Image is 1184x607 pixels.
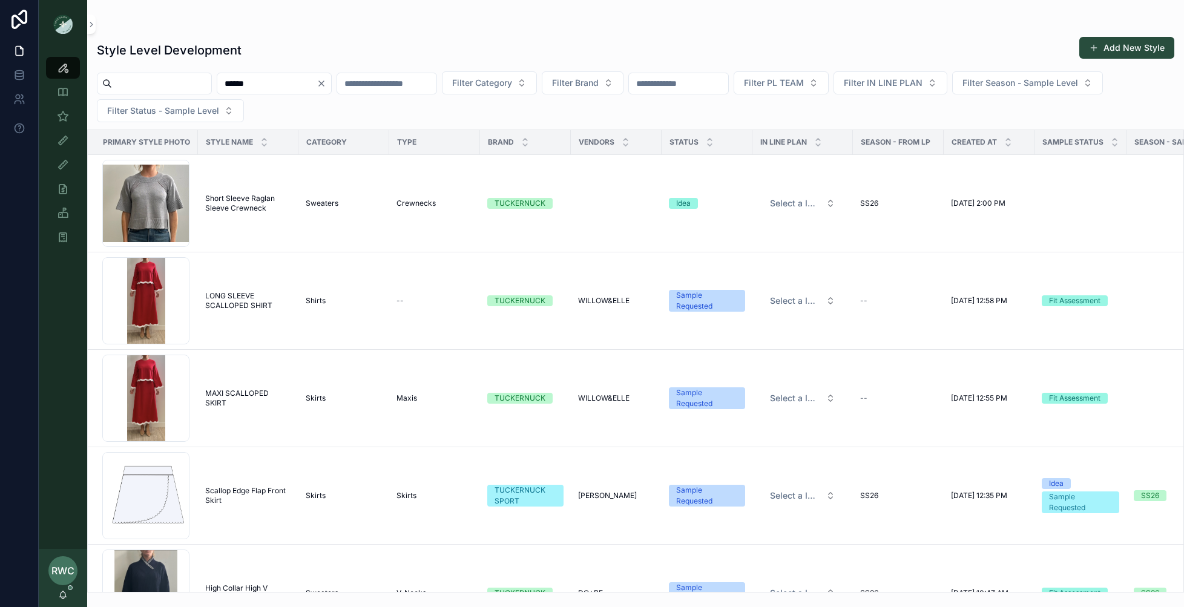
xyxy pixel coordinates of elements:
span: Filter PL TEAM [744,77,804,89]
button: Select Button [834,71,947,94]
div: Idea [676,198,691,209]
a: TUCKERNUCK [487,295,564,306]
span: Skirts [306,491,326,500]
div: Sample Requested [676,582,738,604]
span: -- [396,296,404,306]
span: Filter Category [452,77,512,89]
span: Filter Status - Sample Level [107,105,219,117]
a: Sample Requested [669,582,745,604]
button: Select Button [734,71,829,94]
span: [DATE] 12:35 PM [951,491,1007,500]
button: Select Button [442,71,537,94]
div: Sample Requested [676,485,738,507]
div: Sample Requested [676,387,738,409]
div: Sample Requested [1049,491,1112,513]
a: SS26 [860,491,936,500]
span: WILLOW&ELLE [578,393,630,403]
a: TUCKERNUCK [487,588,564,599]
a: [DATE] 12:58 PM [951,296,1027,306]
button: Clear [317,79,331,88]
a: High Collar High V Sweater [205,583,291,603]
a: TUCKERNUCK [487,198,564,209]
a: Sweaters [306,588,382,598]
span: SS26 [860,199,878,208]
span: Select a IN LINE PLAN [770,295,821,307]
span: Type [397,137,416,147]
a: Idea [669,198,745,209]
span: Created at [952,137,997,147]
span: -- [860,393,867,403]
span: Filter IN LINE PLAN [844,77,923,89]
div: TUCKERNUCK [495,295,545,306]
span: Crewnecks [396,199,436,208]
span: Brand [488,137,514,147]
a: LONG SLEEVE SCALLOPED SHIRT [205,291,291,310]
div: TUCKERNUCK SPORT [495,485,556,507]
span: Vendors [579,137,614,147]
span: SS26 [860,588,878,598]
button: Select Button [760,290,845,312]
div: Fit Assessment [1049,393,1100,404]
span: Select a IN LINE PLAN [770,587,821,599]
button: Select Button [760,582,845,604]
a: TUCKERNUCK [487,393,564,404]
h1: Style Level Development [97,42,242,59]
div: SS26 [1141,490,1159,501]
a: WILLOW&ELLE [578,393,654,403]
button: Select Button [760,485,845,507]
span: Maxis [396,393,417,403]
a: Select Button [760,387,846,410]
span: IN LINE PLAN [760,137,807,147]
span: Scallop Edge Flap Front Skirt [205,486,291,505]
a: -- [860,393,936,403]
span: Select a IN LINE PLAN [770,490,821,502]
a: SS26 [860,588,936,598]
a: WILLOW&ELLE [578,296,654,306]
span: [DATE] 12:55 PM [951,393,1007,403]
span: -- [860,296,867,306]
img: App logo [53,15,73,34]
a: Skirts [306,491,382,500]
button: Select Button [97,99,244,122]
span: [DATE] 10:47 AM [951,588,1008,598]
div: SS26 [1141,588,1159,599]
button: Add New Style [1079,37,1174,59]
a: -- [860,296,936,306]
a: Select Button [760,484,846,507]
div: Fit Assessment [1049,588,1100,599]
a: Skirts [306,393,382,403]
a: Maxis [396,393,473,403]
a: Sample Requested [669,290,745,312]
div: Fit Assessment [1049,295,1100,306]
a: Fit Assessment [1042,393,1119,404]
span: [DATE] 12:58 PM [951,296,1007,306]
a: Select Button [760,192,846,215]
span: Filter Season - Sample Level [962,77,1078,89]
button: Select Button [542,71,623,94]
a: Sweaters [306,199,382,208]
a: Sample Requested [669,387,745,409]
a: Skirts [396,491,473,500]
a: Select Button [760,582,846,605]
a: TUCKERNUCK SPORT [487,485,564,507]
a: [DATE] 2:00 PM [951,199,1027,208]
div: Sample Requested [676,290,738,312]
span: Filter Brand [552,77,599,89]
div: TUCKERNUCK [495,393,545,404]
a: Short Sleeve Raglan Sleeve Crewneck [205,194,291,213]
span: Category [306,137,347,147]
span: Status [669,137,699,147]
a: [DATE] 10:47 AM [951,588,1027,598]
span: DO+BE [578,588,603,598]
a: MAXI SCALLOPED SKIRT [205,389,291,408]
span: Select a IN LINE PLAN [770,392,821,404]
a: SS26 [860,199,936,208]
a: -- [396,296,473,306]
span: Sweaters [306,588,338,598]
span: SS26 [860,491,878,500]
span: Shirts [306,296,326,306]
